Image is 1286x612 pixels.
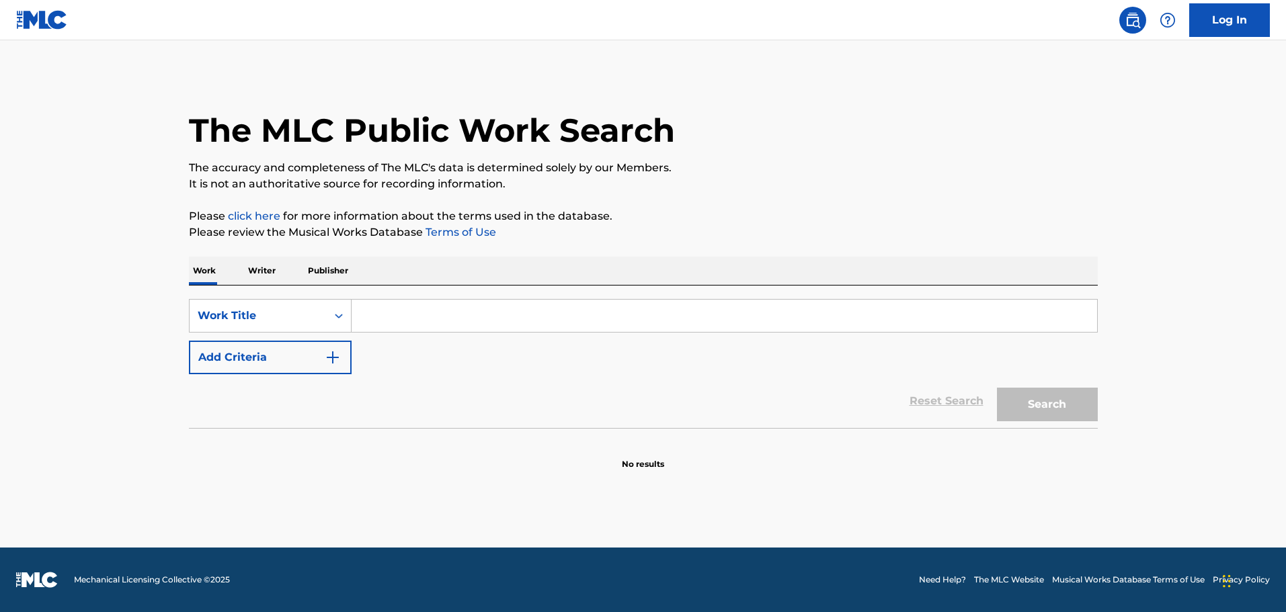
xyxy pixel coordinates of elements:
[189,299,1098,428] form: Search Form
[1154,7,1181,34] div: Help
[325,349,341,365] img: 9d2ae6d4665cec9f34b9.svg
[189,208,1098,224] p: Please for more information about the terms used in the database.
[16,10,68,30] img: MLC Logo
[1119,7,1146,34] a: Public Search
[423,226,496,238] a: Terms of Use
[1213,574,1270,586] a: Privacy Policy
[304,257,352,285] p: Publisher
[1219,548,1286,612] iframe: Chat Widget
[228,210,280,222] a: click here
[919,574,966,586] a: Need Help?
[1125,12,1141,28] img: search
[189,341,352,374] button: Add Criteria
[74,574,230,586] span: Mechanical Licensing Collective © 2025
[1189,3,1270,37] a: Log In
[198,308,319,324] div: Work Title
[244,257,280,285] p: Writer
[189,176,1098,192] p: It is not an authoritative source for recording information.
[974,574,1044,586] a: The MLC Website
[1223,561,1231,601] div: Drag
[189,257,220,285] p: Work
[16,572,58,588] img: logo
[1160,12,1176,28] img: help
[189,110,675,150] h1: The MLC Public Work Search
[622,442,664,470] p: No results
[1052,574,1205,586] a: Musical Works Database Terms of Use
[189,160,1098,176] p: The accuracy and completeness of The MLC's data is determined solely by our Members.
[189,224,1098,241] p: Please review the Musical Works Database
